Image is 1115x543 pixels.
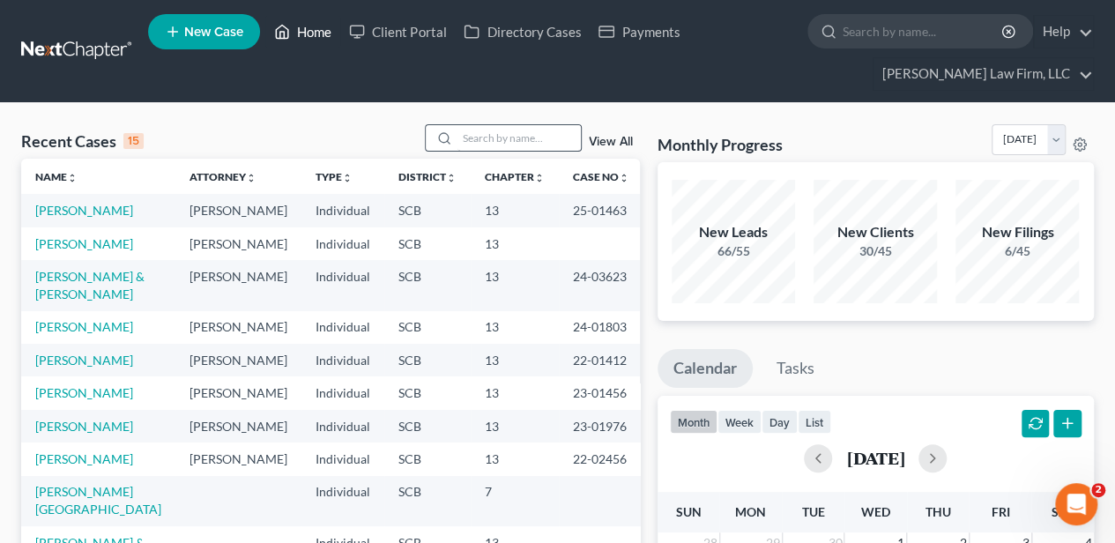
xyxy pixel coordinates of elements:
[35,385,133,400] a: [PERSON_NAME]
[301,311,384,344] td: Individual
[559,376,643,409] td: 23-01456
[658,349,753,388] a: Calendar
[861,504,890,519] span: Wed
[658,134,783,155] h3: Monthly Progress
[301,260,384,310] td: Individual
[35,269,145,301] a: [PERSON_NAME] & [PERSON_NAME]
[801,504,824,519] span: Tue
[384,227,471,260] td: SCB
[471,260,559,310] td: 13
[316,170,353,183] a: Typeunfold_more
[301,376,384,409] td: Individual
[735,504,766,519] span: Mon
[301,410,384,443] td: Individual
[301,194,384,227] td: Individual
[301,227,384,260] td: Individual
[455,16,590,48] a: Directory Cases
[471,311,559,344] td: 13
[35,203,133,218] a: [PERSON_NAME]
[925,504,951,519] span: Thu
[265,16,340,48] a: Home
[559,344,643,376] td: 22-01412
[670,410,717,434] button: month
[873,58,1093,90] a: [PERSON_NAME] Law Firm, LLC
[190,170,256,183] a: Attorneyunfold_more
[175,260,301,310] td: [PERSON_NAME]
[384,194,471,227] td: SCB
[301,443,384,475] td: Individual
[398,170,457,183] a: Districtunfold_more
[35,319,133,334] a: [PERSON_NAME]
[471,227,559,260] td: 13
[471,443,559,475] td: 13
[955,222,1079,242] div: New Filings
[67,173,78,183] i: unfold_more
[675,504,701,519] span: Sun
[384,260,471,310] td: SCB
[534,173,545,183] i: unfold_more
[814,242,937,260] div: 30/45
[761,349,830,388] a: Tasks
[35,353,133,368] a: [PERSON_NAME]
[184,26,243,39] span: New Case
[843,15,1004,48] input: Search by name...
[1052,504,1074,519] span: Sat
[559,260,643,310] td: 24-03623
[340,16,455,48] a: Client Portal
[384,476,471,526] td: SCB
[471,376,559,409] td: 13
[590,16,688,48] a: Payments
[485,170,545,183] a: Chapterunfold_more
[301,344,384,376] td: Individual
[35,170,78,183] a: Nameunfold_more
[175,376,301,409] td: [PERSON_NAME]
[991,504,1009,519] span: Fri
[123,133,144,149] div: 15
[384,311,471,344] td: SCB
[35,236,133,251] a: [PERSON_NAME]
[955,242,1079,260] div: 6/45
[814,222,937,242] div: New Clients
[589,136,633,148] a: View All
[471,476,559,526] td: 7
[175,194,301,227] td: [PERSON_NAME]
[175,344,301,376] td: [PERSON_NAME]
[35,451,133,466] a: [PERSON_NAME]
[175,311,301,344] td: [PERSON_NAME]
[457,125,581,151] input: Search by name...
[672,222,795,242] div: New Leads
[559,443,643,475] td: 22-02456
[672,242,795,260] div: 66/55
[471,344,559,376] td: 13
[717,410,762,434] button: week
[1034,16,1093,48] a: Help
[619,173,629,183] i: unfold_more
[175,443,301,475] td: [PERSON_NAME]
[559,410,643,443] td: 23-01976
[384,344,471,376] td: SCB
[798,410,831,434] button: list
[384,410,471,443] td: SCB
[35,484,161,517] a: [PERSON_NAME][GEOGRAPHIC_DATA]
[762,410,798,434] button: day
[846,449,904,467] h2: [DATE]
[471,410,559,443] td: 13
[342,173,353,183] i: unfold_more
[1055,483,1097,525] iframe: Intercom live chat
[1091,483,1105,497] span: 2
[446,173,457,183] i: unfold_more
[21,130,144,152] div: Recent Cases
[175,227,301,260] td: [PERSON_NAME]
[471,194,559,227] td: 13
[384,376,471,409] td: SCB
[384,443,471,475] td: SCB
[246,173,256,183] i: unfold_more
[559,194,643,227] td: 25-01463
[573,170,629,183] a: Case Nounfold_more
[175,410,301,443] td: [PERSON_NAME]
[301,476,384,526] td: Individual
[35,419,133,434] a: [PERSON_NAME]
[559,311,643,344] td: 24-01803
